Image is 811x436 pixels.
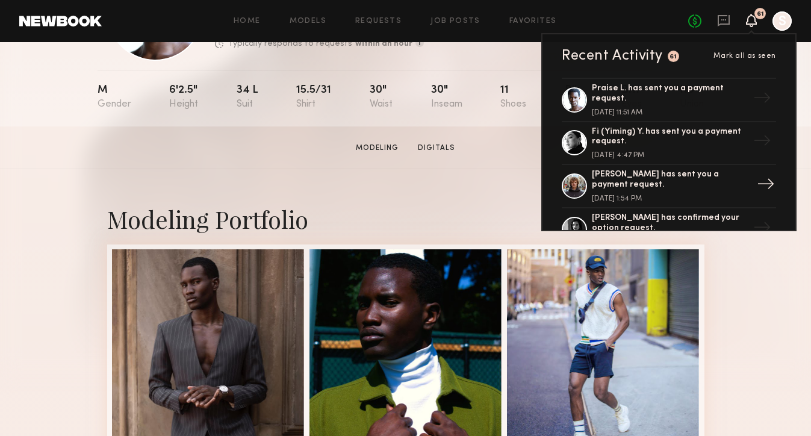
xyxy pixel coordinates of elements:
[107,203,704,235] div: Modeling Portfolio
[748,214,776,245] div: →
[98,85,131,110] div: M
[234,17,261,25] a: Home
[430,17,480,25] a: Job Posts
[592,109,748,116] div: [DATE] 11:51 AM
[237,85,258,110] div: 34 l
[562,165,776,208] a: [PERSON_NAME] has sent you a payment request.[DATE] 1:54 PM→
[562,78,776,122] a: Praise L. has sent you a payment request.[DATE] 11:51 AM→
[290,17,326,25] a: Models
[370,85,393,110] div: 30"
[228,40,352,48] p: Typically responds to requests
[772,11,792,31] a: S
[355,40,412,48] b: within an hour
[562,122,776,166] a: Fi (Yiming) Y. has sent you a payment request.[DATE] 4:47 PM→
[509,17,557,25] a: Favorites
[296,85,331,110] div: 15.5/31
[748,84,776,116] div: →
[752,170,780,202] div: →
[592,170,748,190] div: [PERSON_NAME] has sent you a payment request.
[592,213,748,234] div: [PERSON_NAME] has confirmed your option request.
[562,49,663,63] div: Recent Activity
[592,84,748,104] div: Praise L. has sent you a payment request.
[413,143,460,154] a: Digitals
[500,85,526,110] div: 11
[431,85,462,110] div: 30"
[670,54,677,60] div: 61
[757,11,764,17] div: 61
[169,85,198,110] div: 6'2.5"
[713,52,776,60] span: Mark all as seen
[562,208,776,252] a: [PERSON_NAME] has confirmed your option request.→
[592,195,748,202] div: [DATE] 1:54 PM
[355,17,402,25] a: Requests
[351,143,403,154] a: Modeling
